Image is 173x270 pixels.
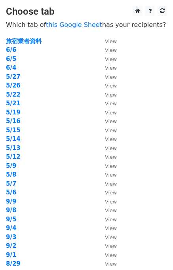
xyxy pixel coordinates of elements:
[6,64,16,71] a: 6/4
[105,207,117,213] small: View
[97,82,117,89] a: View
[97,162,117,169] a: View
[6,260,21,267] a: 8/29
[6,118,21,125] a: 5/16
[97,234,117,241] a: View
[6,135,21,143] a: 5/14
[105,110,117,116] small: View
[105,92,117,98] small: View
[105,127,117,133] small: View
[97,91,117,98] a: View
[97,38,117,45] a: View
[97,127,117,134] a: View
[97,242,117,249] a: View
[6,216,16,223] a: 9/5
[6,180,16,187] a: 5/7
[6,251,16,259] a: 9/1
[6,91,21,98] a: 5/22
[105,74,117,80] small: View
[97,109,117,116] a: View
[6,242,16,249] a: 9/2
[6,82,21,89] a: 5/26
[6,198,16,205] a: 9/9
[105,83,117,89] small: View
[97,171,117,178] a: View
[97,135,117,143] a: View
[6,234,16,241] a: 9/3
[97,224,117,232] a: View
[105,199,117,205] small: View
[97,64,117,71] a: View
[97,216,117,223] a: View
[6,21,167,29] p: Which tab of has your recipients?
[6,109,21,116] a: 5/19
[97,55,117,63] a: View
[97,73,117,80] a: View
[6,162,16,169] a: 5/9
[6,127,21,134] a: 5/15
[105,217,117,222] small: View
[105,38,117,44] small: View
[97,118,117,125] a: View
[46,21,102,29] a: this Google Sheet
[97,189,117,196] a: View
[6,207,16,214] a: 9/8
[6,100,21,107] a: 5/21
[6,189,16,196] a: 5/6
[105,261,117,267] small: View
[6,171,16,178] strong: 5/8
[97,46,117,53] a: View
[97,100,117,107] a: View
[6,38,42,45] a: 旅宿業者資料
[97,260,117,267] a: View
[6,224,16,232] a: 9/4
[105,101,117,106] small: View
[105,190,117,196] small: View
[6,73,21,80] a: 5/27
[97,207,117,214] a: View
[105,234,117,240] small: View
[105,118,117,124] small: View
[97,251,117,259] a: View
[105,252,117,258] small: View
[6,55,16,63] a: 6/5
[97,180,117,187] a: View
[105,136,117,142] small: View
[97,153,117,160] a: View
[97,198,117,205] a: View
[6,145,21,152] a: 5/13
[97,145,117,152] a: View
[6,153,21,160] a: 5/12
[105,65,117,71] small: View
[105,243,117,249] small: View
[105,154,117,160] small: View
[105,145,117,151] small: View
[105,225,117,231] small: View
[6,46,16,53] a: 6/6
[105,172,117,178] small: View
[105,181,117,187] small: View
[6,6,167,17] h3: Choose tab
